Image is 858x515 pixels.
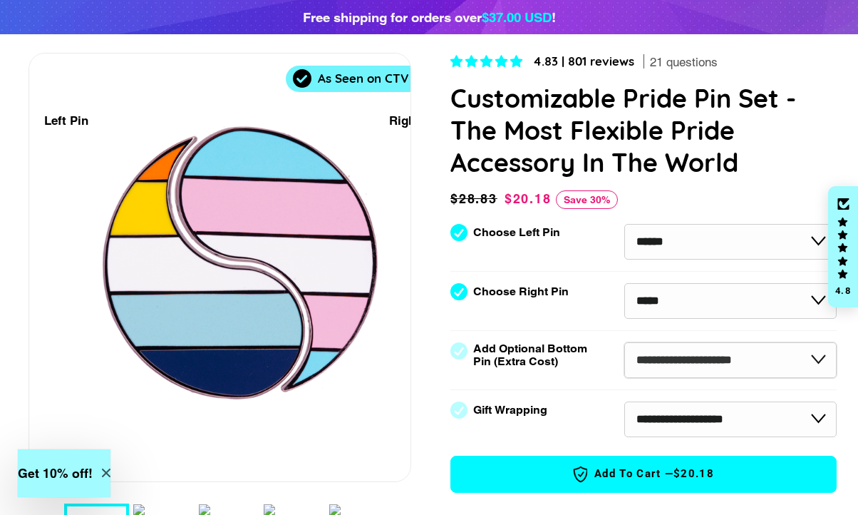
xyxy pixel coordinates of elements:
[450,82,837,178] h1: Customizable Pride Pin Set - The Most Flexible Pride Accessory In The World
[29,53,410,481] div: 1 / 9
[473,226,560,239] label: Choose Left Pin
[482,9,552,25] span: $37.00 USD
[473,404,547,417] label: Gift Wrapping
[303,7,556,27] div: Free shipping for orders over !
[472,465,815,484] span: Add to Cart —
[533,53,634,68] span: 4.83 | 801 reviews
[828,186,858,307] div: Click to open Judge.me floating reviews tab
[673,466,714,481] span: $20.18
[473,342,593,368] label: Add Optional Bottom Pin (Extra Cost)
[450,189,501,209] span: $28.83
[556,190,618,209] span: Save 30%
[834,286,852,295] div: 4.8
[450,456,837,493] button: Add to Cart —$20.18
[505,191,552,206] span: $20.18
[650,54,718,71] span: 21 questions
[473,285,569,298] label: Choose Right Pin
[450,54,526,68] span: 4.83 stars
